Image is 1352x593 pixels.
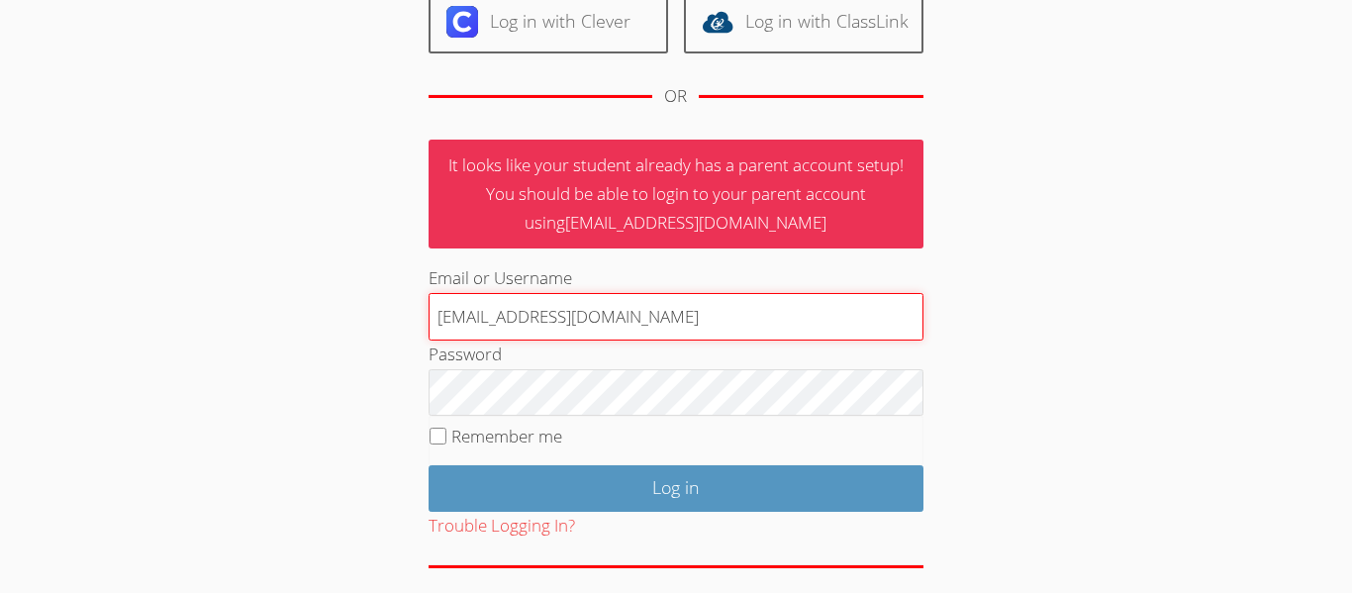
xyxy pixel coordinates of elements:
img: clever-logo-6eab21bc6e7a338710f1a6ff85c0baf02591cd810cc4098c63d3a4b26e2feb20.svg [446,6,478,38]
button: Trouble Logging In? [429,512,575,541]
input: Log in [429,465,923,512]
img: classlink-logo-d6bb404cc1216ec64c9a2012d9dc4662098be43eaf13dc465df04b49fa7ab582.svg [702,6,733,38]
p: It looks like your student already has a parent account setup! You should be able to login to you... [429,140,923,249]
label: Email or Username [429,266,572,289]
div: OR [664,82,687,111]
label: Password [429,343,502,365]
label: Remember me [451,425,562,447]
